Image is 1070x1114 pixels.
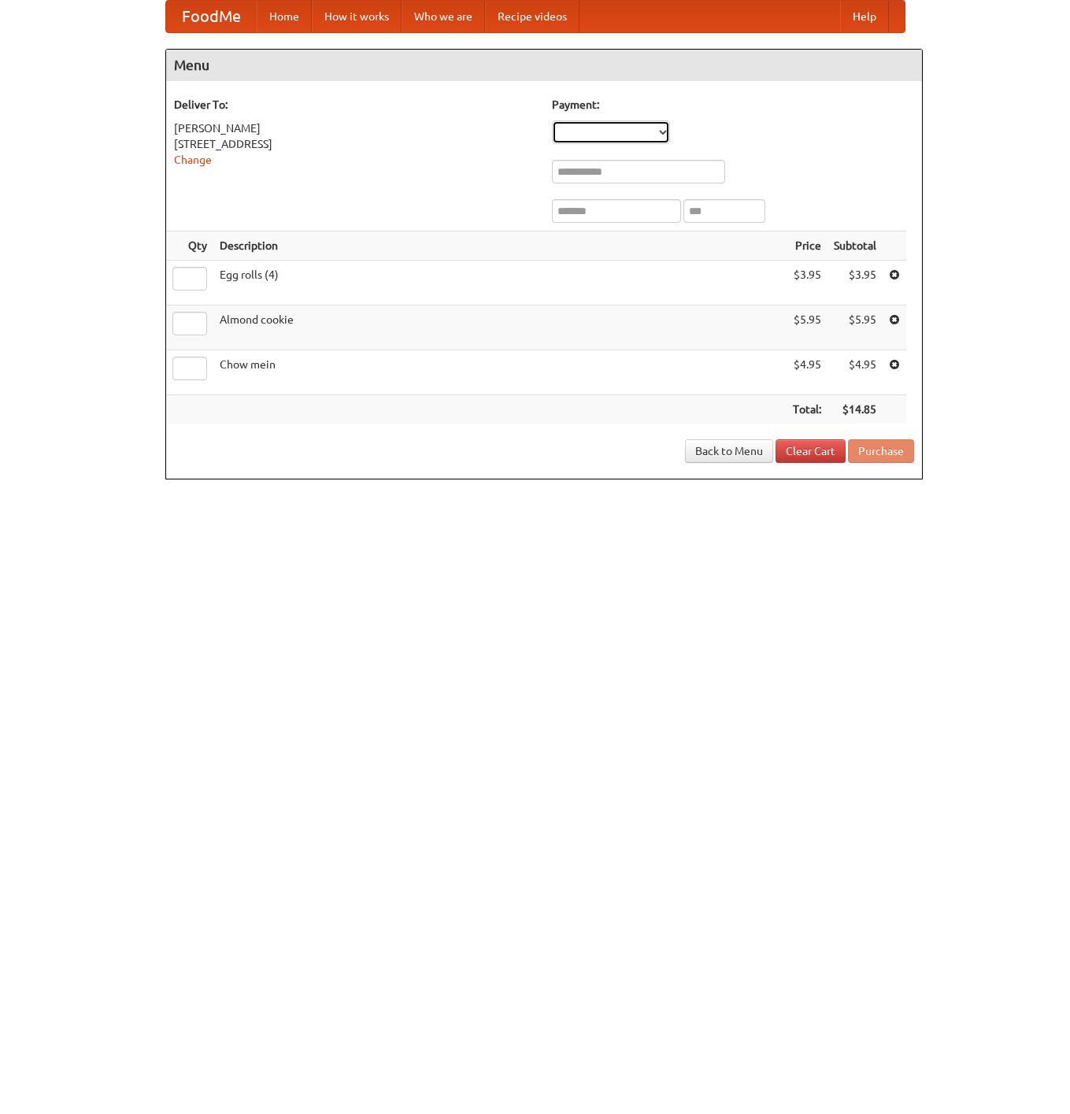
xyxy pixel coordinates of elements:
td: Chow mein [213,350,787,395]
h5: Payment: [552,97,914,113]
th: Subtotal [827,231,883,261]
td: $5.95 [827,305,883,350]
h5: Deliver To: [174,97,536,113]
a: How it works [312,1,402,32]
a: FoodMe [166,1,257,32]
th: $14.85 [827,395,883,424]
a: Help [840,1,889,32]
a: Back to Menu [685,439,773,463]
a: Recipe videos [485,1,579,32]
a: Home [257,1,312,32]
td: $3.95 [787,261,827,305]
th: Total: [787,395,827,424]
th: Price [787,231,827,261]
a: Clear Cart [776,439,846,463]
td: $5.95 [787,305,827,350]
th: Qty [166,231,213,261]
td: $3.95 [827,261,883,305]
h4: Menu [166,50,922,81]
a: Change [174,154,212,166]
th: Description [213,231,787,261]
button: Purchase [848,439,914,463]
td: Almond cookie [213,305,787,350]
td: $4.95 [827,350,883,395]
td: Egg rolls (4) [213,261,787,305]
div: [PERSON_NAME] [174,120,536,136]
a: Who we are [402,1,485,32]
div: [STREET_ADDRESS] [174,136,536,152]
td: $4.95 [787,350,827,395]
